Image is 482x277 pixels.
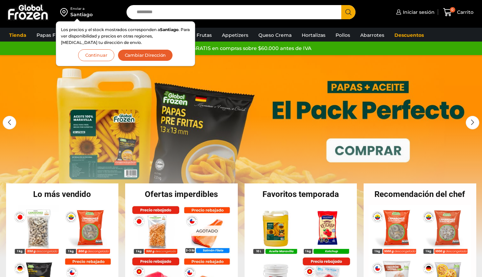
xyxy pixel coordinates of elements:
[219,29,252,42] a: Appetizers
[341,5,355,19] button: Search button
[191,225,223,236] p: Agotado
[6,29,30,42] a: Tienda
[391,29,427,42] a: Descuentos
[160,27,179,32] strong: Santiago
[61,26,190,46] p: Los precios y el stock mostrados corresponden a . Para ver disponibilidad y precios en otras regi...
[3,116,16,129] div: Previous slide
[118,49,173,61] button: Cambiar Dirección
[455,9,474,16] span: Carrito
[450,7,455,12] span: 0
[298,29,329,42] a: Hortalizas
[401,9,435,16] span: Iniciar sesión
[466,116,479,129] div: Next slide
[245,190,357,198] h2: Favoritos temporada
[60,6,70,18] img: address-field-icon.svg
[70,6,93,11] div: Enviar a
[441,4,475,20] a: 0 Carrito
[357,29,388,42] a: Abarrotes
[394,5,435,19] a: Iniciar sesión
[6,190,119,198] h2: Lo más vendido
[332,29,353,42] a: Pollos
[78,49,114,61] button: Continuar
[364,190,476,198] h2: Recomendación del chef
[125,190,238,198] h2: Ofertas imperdibles
[70,11,93,18] div: Santiago
[33,29,69,42] a: Papas Fritas
[255,29,295,42] a: Queso Crema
